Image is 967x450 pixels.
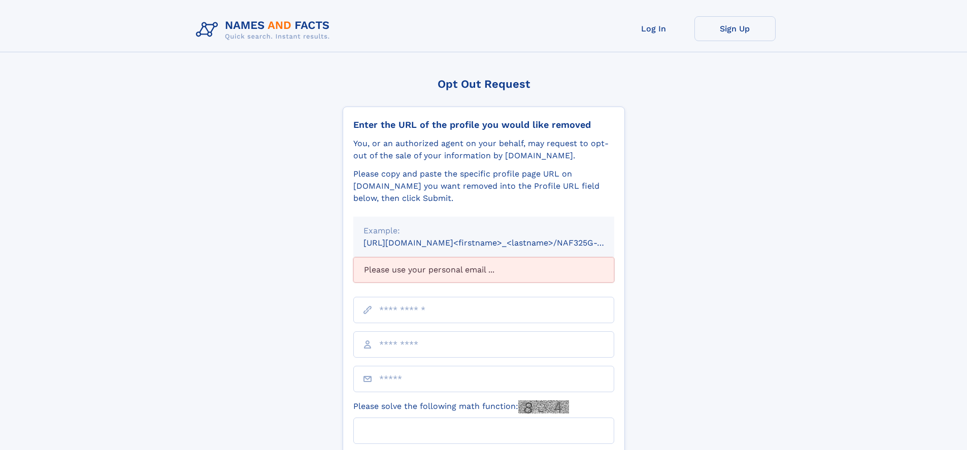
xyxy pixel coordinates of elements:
a: Log In [613,16,694,41]
label: Please solve the following math function: [353,400,569,413]
div: Please use your personal email ... [353,257,614,283]
small: [URL][DOMAIN_NAME]<firstname>_<lastname>/NAF325G-xxxxxxxx [363,238,633,248]
a: Sign Up [694,16,776,41]
div: You, or an authorized agent on your behalf, may request to opt-out of the sale of your informatio... [353,137,614,162]
div: Opt Out Request [343,78,625,90]
div: Enter the URL of the profile you would like removed [353,119,614,130]
div: Please copy and paste the specific profile page URL on [DOMAIN_NAME] you want removed into the Pr... [353,168,614,204]
img: Logo Names and Facts [192,16,338,44]
div: Example: [363,225,604,237]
